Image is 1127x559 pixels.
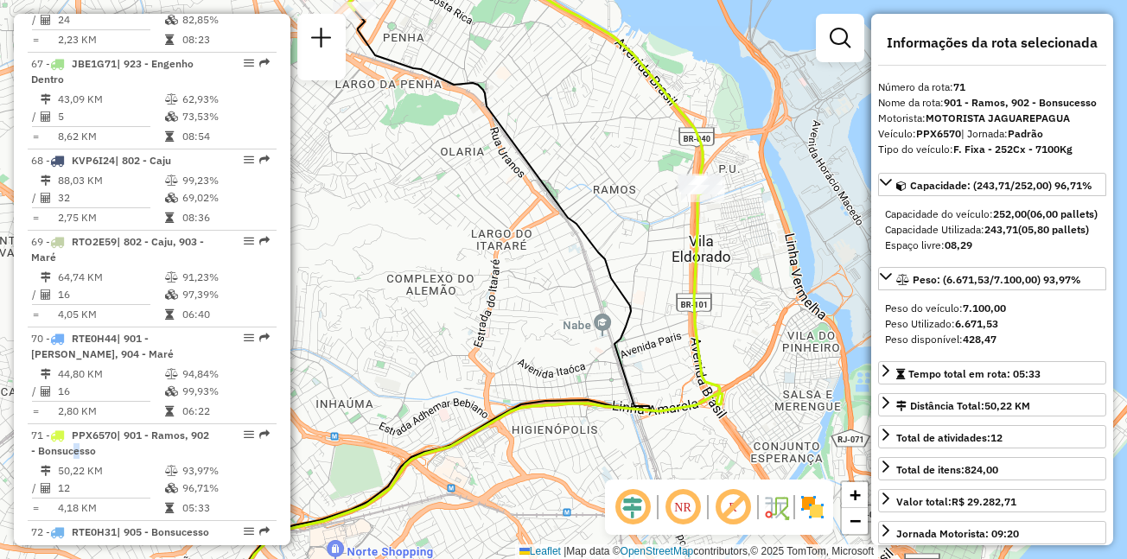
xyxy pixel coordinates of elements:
[57,286,164,303] td: 16
[57,480,164,497] td: 12
[878,95,1106,111] div: Nome da rota:
[181,365,269,383] td: 94,84%
[181,462,269,480] td: 93,97%
[31,499,40,517] td: =
[963,302,1006,314] strong: 7.100,00
[41,272,51,283] i: Distância Total
[165,289,178,300] i: % de utilização da cubagem
[41,94,51,105] i: Distância Total
[885,316,1099,332] div: Peso Utilizado:
[31,332,174,360] span: | 901 - [PERSON_NAME], 904 - Maré
[244,429,254,440] em: Opções
[181,499,269,517] td: 05:33
[181,480,269,497] td: 96,71%
[181,403,269,420] td: 06:22
[762,493,790,521] img: Fluxo de ruas
[165,94,178,105] i: % de utilização do peso
[57,172,164,189] td: 88,03 KM
[165,503,174,513] i: Tempo total em rota
[31,525,209,538] span: 72 -
[842,508,868,534] a: Zoom out
[259,333,270,343] em: Rota exportada
[57,11,164,29] td: 24
[823,21,857,55] a: Exibir filtros
[885,222,1099,238] div: Capacidade Utilizada:
[57,462,164,480] td: 50,22 KM
[878,521,1106,544] a: Jornada Motorista: 09:20
[878,111,1106,126] div: Motorista:
[1027,207,1098,220] strong: (06,00 pallets)
[850,510,861,531] span: −
[259,58,270,68] em: Rota exportada
[41,193,51,203] i: Total de Atividades
[57,189,164,206] td: 32
[259,236,270,246] em: Rota exportada
[31,209,40,226] td: =
[244,155,254,165] em: Opções
[72,235,117,248] span: RTO2E59
[31,57,194,86] span: | 923 - Engenho Dentro
[944,96,1097,109] strong: 901 - Ramos, 902 - Bonsucesso
[259,526,270,537] em: Rota exportada
[878,489,1106,512] a: Valor total:R$ 29.282,71
[31,128,40,145] td: =
[885,302,1006,314] span: Peso do veículo:
[515,544,878,559] div: Map data © contributors,© 2025 TomTom, Microsoft
[31,480,40,497] td: /
[181,108,269,125] td: 73,53%
[165,175,178,186] i: % de utilização do peso
[117,525,209,538] span: | 905 - Bonsucesso
[181,172,269,189] td: 99,23%
[181,209,269,226] td: 08:36
[57,31,164,48] td: 2,23 KM
[41,369,51,379] i: Distância Total
[165,35,174,45] i: Tempo total em rota
[57,365,164,383] td: 44,80 KM
[181,189,269,206] td: 69,02%
[885,238,1099,253] div: Espaço livre:
[31,306,40,323] td: =
[955,317,998,330] strong: 6.671,53
[878,267,1106,290] a: Peso: (6.671,53/7.100,00) 93,97%
[878,425,1106,448] a: Total de atividades:12
[41,289,51,300] i: Total de Atividades
[993,207,1027,220] strong: 252,00
[878,361,1106,384] a: Tempo total em rota: 05:33
[165,386,178,397] i: % de utilização da cubagem
[181,286,269,303] td: 97,39%
[72,525,117,538] span: RTE0H31
[953,80,965,93] strong: 71
[31,286,40,303] td: /
[31,154,171,167] span: 68 -
[31,31,40,48] td: =
[181,383,269,400] td: 99,93%
[621,545,694,557] a: OpenStreetMap
[41,15,51,25] i: Total de Atividades
[72,429,117,441] span: PPX6570
[878,79,1106,95] div: Número da rota:
[563,545,566,557] span: |
[926,111,1070,124] strong: MOTORISTA JAGUAREPAGUA
[961,127,1043,140] span: | Jornada:
[41,111,51,122] i: Total de Atividades
[885,332,1099,347] div: Peso disponível:
[913,273,1081,286] span: Peso: (6.671,53/7.100,00) 93,97%
[31,108,40,125] td: /
[244,58,254,68] em: Opções
[165,193,178,203] i: % de utilização da cubagem
[878,200,1106,260] div: Capacidade: (243,71/252,00) 96,71%
[165,213,174,223] i: Tempo total em rota
[990,431,1003,444] strong: 12
[31,189,40,206] td: /
[244,333,254,343] em: Opções
[259,429,270,440] em: Rota exportada
[181,91,269,108] td: 62,93%
[244,236,254,246] em: Opções
[878,393,1106,416] a: Distância Total:50,22 KM
[916,127,961,140] strong: PPX6570
[57,269,164,286] td: 64,74 KM
[799,493,826,521] img: Exibir/Ocultar setores
[31,383,40,400] td: /
[896,431,1003,444] span: Total de atividades:
[57,403,164,420] td: 2,80 KM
